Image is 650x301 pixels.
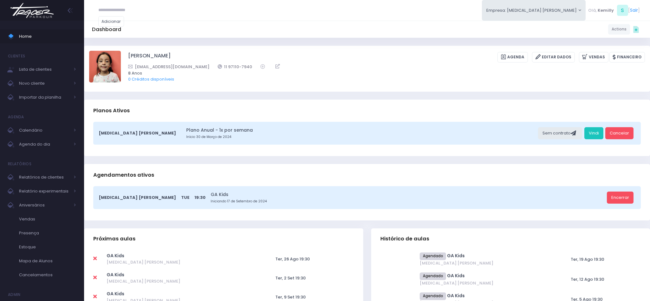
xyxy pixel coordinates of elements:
a: GA Kids [447,292,465,299]
h4: Clientes [8,50,25,62]
span: Ter, 2 Set 19:30 [275,275,306,281]
span: [MEDICAL_DATA] [PERSON_NAME] [99,130,176,136]
span: Relatórios de clientes [19,173,70,181]
span: [MEDICAL_DATA] [PERSON_NAME] [107,259,257,265]
a: 11 97110-7940 [218,63,253,70]
span: Mapa de Alunos [19,257,76,265]
a: Encerrar [607,192,634,204]
span: Aniversários [19,201,70,209]
a: [PERSON_NAME] [128,52,171,62]
span: Tue [181,194,189,201]
span: [MEDICAL_DATA] [PERSON_NAME] [107,278,257,285]
span: Cancelamentos [19,271,76,279]
small: Iniciando 17 de Setembro de 2024 [211,199,605,204]
span: [MEDICAL_DATA] [PERSON_NAME] [420,260,554,266]
span: Presença [19,229,76,237]
h3: Planos Ativos [93,101,130,120]
span: Importar da planilha [19,93,70,101]
span: Ter, 12 Ago 19:30 [571,276,604,282]
span: Relatório experimentais [19,187,70,195]
span: 19:30 [194,194,206,201]
span: [MEDICAL_DATA] [PERSON_NAME] [99,194,176,201]
span: Agendado [420,272,446,280]
label: Alterar foto de perfil [89,51,121,84]
div: Sem contrato [538,127,582,139]
a: Financeiro [609,52,645,62]
span: Lista de clientes [19,65,70,74]
a: [EMAIL_ADDRESS][DOMAIN_NAME] [128,63,209,70]
a: Vendas [579,52,608,62]
span: Estoque [19,243,76,251]
a: Vindi [584,127,603,139]
span: Agendado [420,292,446,300]
span: Olá, [588,7,597,14]
a: GA Kids [447,272,465,279]
a: 0 Créditos disponíveis [128,76,174,82]
span: Ter, 26 Ago 19:30 [275,256,310,262]
span: Ter, 9 Set 19:30 [275,294,306,300]
span: Calendário [19,126,70,134]
a: Adicionar [98,16,124,27]
span: Vendas [19,215,76,223]
div: [ ] [586,3,642,17]
img: Manuella Musqueira [89,51,121,82]
a: Editar Dados [532,52,575,62]
span: 8 Anos [128,70,637,76]
a: GA Kids [107,272,124,278]
span: Agendado [420,252,446,260]
h3: Agendamentos ativos [93,166,154,184]
span: S [617,5,628,16]
span: [MEDICAL_DATA] [PERSON_NAME] [420,280,554,286]
a: GA Kids [447,252,465,259]
div: Quick actions [630,23,642,35]
a: GA Kids [211,191,605,198]
h4: Admin [8,288,21,301]
a: Agenda [497,52,528,62]
h4: Agenda [8,111,24,123]
a: Plano Anual - 1x por semana [186,127,536,134]
a: GA Kids [107,252,124,259]
small: Início 30 de Março de 2024 [186,134,536,140]
span: Kemilly [598,7,614,14]
a: Actions [608,24,630,35]
span: Ter, 19 Ago 19:30 [571,256,604,262]
span: Histórico de aulas [380,236,429,242]
a: Cancelar [605,127,634,139]
span: Novo cliente [19,79,70,88]
a: GA Kids [107,291,124,297]
span: Home [19,32,76,41]
span: Agenda do dia [19,140,70,148]
a: Sair [630,7,638,14]
h4: Relatórios [8,158,31,170]
h5: Dashboard [92,26,121,33]
span: Próximas aulas [93,236,135,242]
